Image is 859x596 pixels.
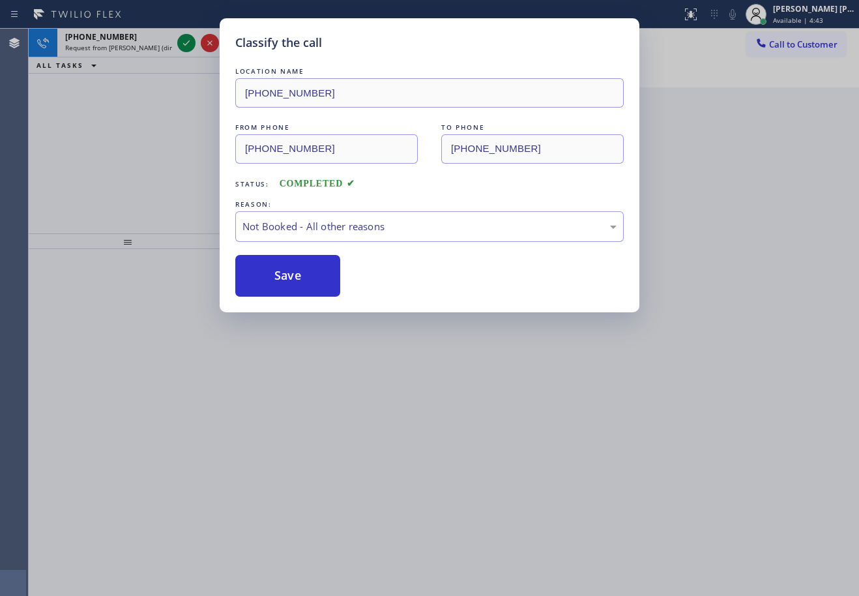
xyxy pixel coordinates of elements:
input: From phone [235,134,418,164]
div: REASON: [235,198,624,211]
span: COMPLETED [280,179,355,188]
input: To phone [441,134,624,164]
span: Status: [235,179,269,188]
div: Not Booked - All other reasons [242,219,617,234]
div: FROM PHONE [235,121,418,134]
h5: Classify the call [235,34,322,52]
div: LOCATION NAME [235,65,624,78]
div: TO PHONE [441,121,624,134]
button: Save [235,255,340,297]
